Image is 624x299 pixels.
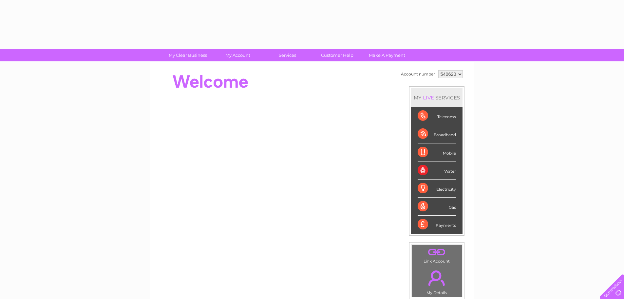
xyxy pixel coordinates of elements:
[413,246,460,258] a: .
[418,161,456,180] div: Water
[418,107,456,125] div: Telecoms
[360,49,414,61] a: Make A Payment
[411,265,462,297] td: My Details
[411,88,463,107] div: MY SERVICES
[161,49,215,61] a: My Clear Business
[418,125,456,143] div: Broadband
[411,245,462,265] td: Link Account
[418,198,456,216] div: Gas
[418,143,456,161] div: Mobile
[399,69,437,80] td: Account number
[422,95,435,101] div: LIVE
[413,267,460,289] a: .
[418,180,456,198] div: Electricity
[260,49,314,61] a: Services
[310,49,364,61] a: Customer Help
[418,216,456,233] div: Payments
[211,49,265,61] a: My Account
